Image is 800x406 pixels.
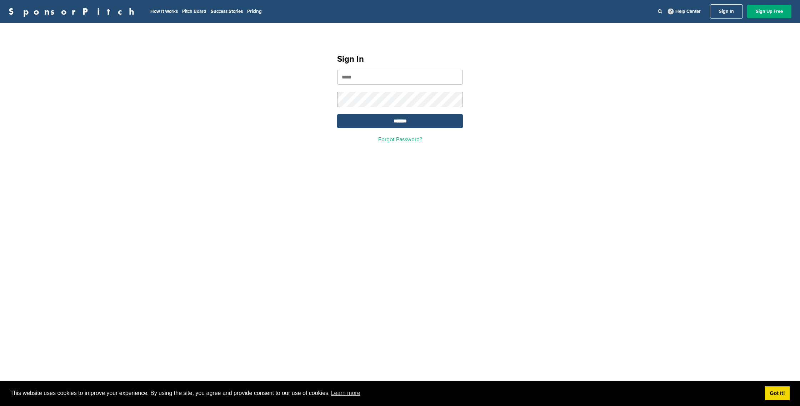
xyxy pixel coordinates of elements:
[247,9,262,14] a: Pricing
[710,4,743,19] a: Sign In
[337,53,463,66] h1: Sign In
[765,386,790,401] a: dismiss cookie message
[150,9,178,14] a: How It Works
[10,388,759,399] span: This website uses cookies to improve your experience. By using the site, you agree and provide co...
[182,9,206,14] a: Pitch Board
[747,5,791,18] a: Sign Up Free
[378,136,422,143] a: Forgot Password?
[211,9,243,14] a: Success Stories
[9,7,139,16] a: SponsorPitch
[666,7,702,16] a: Help Center
[330,388,361,399] a: learn more about cookies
